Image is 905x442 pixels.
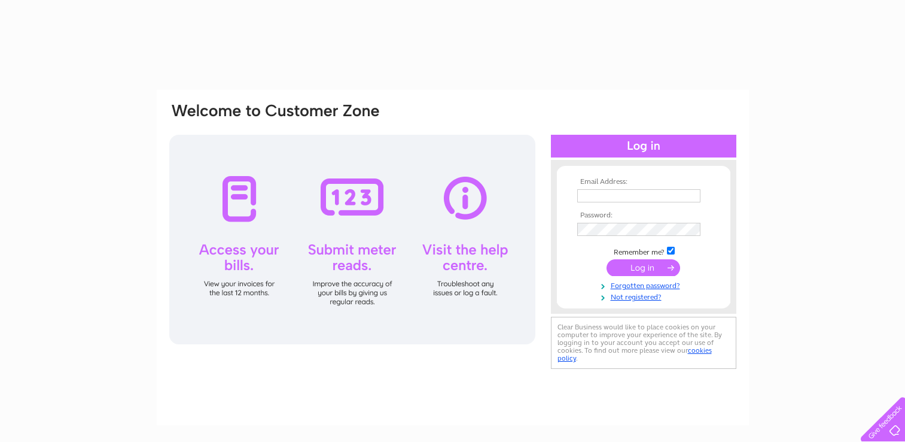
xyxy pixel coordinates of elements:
input: Submit [607,259,680,276]
th: Email Address: [574,178,713,186]
div: Clear Business would like to place cookies on your computer to improve your experience of the sit... [551,317,736,369]
a: Forgotten password? [577,279,713,290]
a: cookies policy [557,346,712,362]
a: Not registered? [577,290,713,302]
td: Remember me? [574,245,713,257]
th: Password: [574,211,713,220]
